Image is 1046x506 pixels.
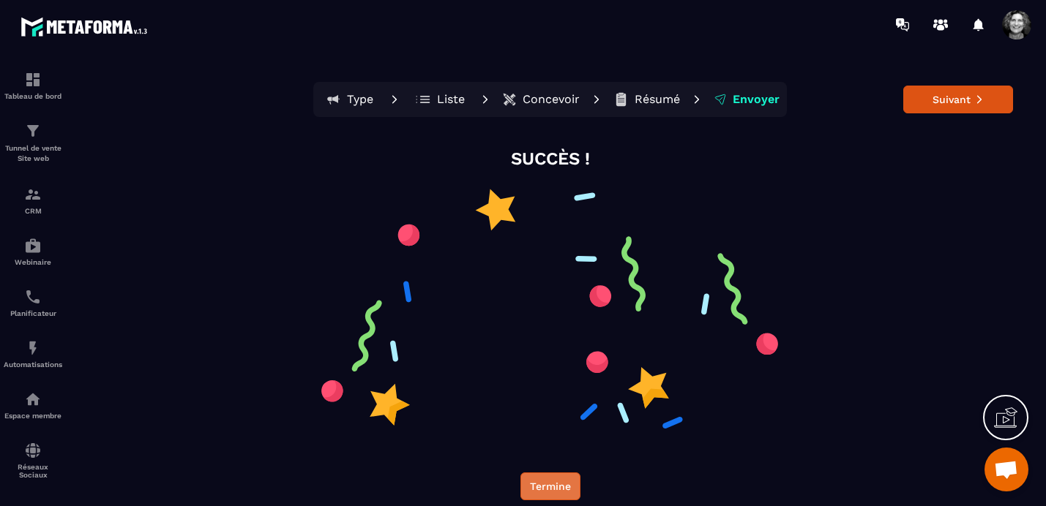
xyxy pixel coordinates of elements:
[407,85,473,114] button: Liste
[24,390,42,408] img: automations
[4,379,62,431] a: automationsautomationsEspace membre
[511,147,590,171] p: SUCCÈS !
[520,472,580,500] button: Termine
[24,339,42,357] img: automations
[347,92,373,107] p: Type
[985,448,1028,491] div: Ouvrir le chat
[4,92,62,100] p: Tableau de bord
[4,258,62,266] p: Webinaire
[24,186,42,203] img: formation
[4,175,62,226] a: formationformationCRM
[4,277,62,328] a: schedulerschedulerPlanificateur
[316,85,382,114] button: Type
[4,328,62,379] a: automationsautomationsAutomatisations
[498,85,584,114] button: Concevoir
[4,412,62,420] p: Espace membre
[4,360,62,369] p: Automatisations
[4,143,62,164] p: Tunnel de vente Site web
[4,431,62,490] a: social-networksocial-networkRéseaux Sociaux
[733,92,780,107] p: Envoyer
[4,207,62,215] p: CRM
[4,111,62,175] a: formationformationTunnel de vente Site web
[24,71,42,88] img: formation
[4,60,62,111] a: formationformationTableau de bord
[20,13,152,40] img: logo
[437,92,465,107] p: Liste
[24,237,42,254] img: automations
[635,92,680,107] p: Résumé
[709,85,784,114] button: Envoyer
[523,92,580,107] p: Concevoir
[609,85,684,114] button: Résumé
[4,226,62,277] a: automationsautomationsWebinaire
[4,309,62,317] p: Planificateur
[24,122,42,140] img: formation
[24,288,42,306] img: scheduler
[4,463,62,479] p: Réseaux Sociaux
[24,442,42,459] img: social-network
[903,86,1013,113] button: Suivant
